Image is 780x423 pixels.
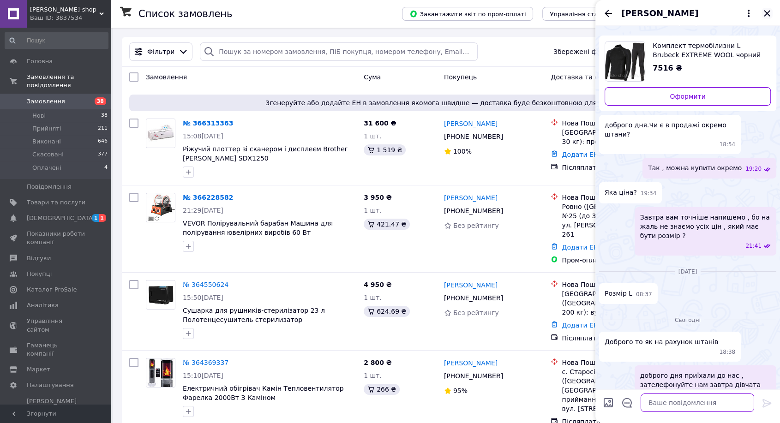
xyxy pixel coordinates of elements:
[621,397,633,409] button: Відкрити шаблони відповідей
[562,322,598,329] a: Додати ЕН
[183,281,228,288] a: № 364550624
[453,222,499,229] span: Без рейтингу
[146,119,175,148] img: Фото товару
[200,42,478,61] input: Пошук за номером замовлення, ПІБ покупця, номером телефону, Email, номером накладної
[27,397,85,423] span: [PERSON_NAME] та рахунки
[745,165,762,173] span: 19:20 14.09.2025
[562,367,672,413] div: с. Старосілля ([GEOGRAPHIC_DATA], [GEOGRAPHIC_DATA].), Пункт приймання-видачі (до 30 кг): вул. [S...
[183,294,223,301] span: 15:50[DATE]
[453,387,468,394] span: 95%
[364,359,392,366] span: 2 800 ₴
[409,10,526,18] span: Завантажити звіт по пром-оплаті
[147,47,174,56] span: Фільтри
[599,315,776,324] div: 12.10.2025
[553,47,621,56] span: Збережені фільтри:
[27,230,85,246] span: Показники роботи компанії
[641,190,657,197] span: 19:34 14.09.2025
[402,7,533,21] button: Завантажити звіт по пром-оплаті
[599,267,776,276] div: 15.09.2025
[562,128,672,146] div: [GEOGRAPHIC_DATA], №405 (до 30 кг): просп. Науки, 1/2
[98,150,108,159] span: 377
[183,372,223,379] span: 15:10[DATE]
[653,41,763,60] span: Комплект термобілизни L Brubeck EXTREME WOOL чорний
[453,309,499,316] span: Без рейтингу
[562,244,598,251] a: Додати ЕН
[621,7,754,19] button: [PERSON_NAME]
[621,7,698,19] span: [PERSON_NAME]
[104,164,108,172] span: 4
[364,294,382,301] span: 1 шт.
[99,214,106,222] span: 1
[562,163,672,172] div: Післяплата
[27,341,85,358] span: Гаманець компанії
[551,73,618,81] span: Доставка та оплата
[364,281,392,288] span: 4 950 ₴
[146,73,187,81] span: Замовлення
[364,73,381,81] span: Cума
[95,97,106,105] span: 38
[32,125,61,133] span: Прийняті
[146,193,175,222] img: Фото товару
[27,198,85,207] span: Товари та послуги
[442,204,505,217] div: [PHONE_NUMBER]
[562,193,672,202] div: Нова Пошта
[562,256,672,265] div: Пром-оплата
[605,120,735,139] span: доброго дня.Чи є в продажі окремо штани?
[364,306,410,317] div: 624.69 ₴
[183,145,347,162] a: Ріжучий плоттер зі сканером і дисплеєм Brother [PERSON_NAME] SDX1250
[27,57,53,66] span: Головна
[762,8,773,19] button: Закрити
[101,112,108,120] span: 38
[562,280,672,289] div: Нова Пошта
[27,214,95,222] span: [DEMOGRAPHIC_DATA]
[442,369,505,382] div: [PHONE_NUMBER]
[5,32,108,49] input: Пошук
[640,213,771,240] span: Завтра вам точніше напишемо , бо на жаль не знаємо усіх цін , який має бути розмір ?
[648,163,742,173] span: Так , можна купити окремо
[98,137,108,146] span: 646
[675,268,701,276] span: [DATE]
[444,193,498,203] a: [PERSON_NAME]
[183,220,333,236] a: VEVOR Полірувальний барабан Машина для полірування ювелірних виробів 60 Вт
[27,183,72,191] span: Повідомлення
[32,164,61,172] span: Оплачені
[364,194,392,201] span: 3 950 ₴
[562,151,598,158] a: Додати ЕН
[146,280,175,309] img: Фото товару
[364,372,382,379] span: 1 шт.
[183,207,223,214] span: 21:29[DATE]
[720,141,736,149] span: 18:54 14.09.2025
[32,137,61,146] span: Виконані
[720,348,736,356] span: 18:38 12.10.2025
[562,119,672,128] div: Нова Пошта
[138,8,232,19] h1: Список замовлень
[183,385,344,401] a: Електричний обігрівач Камін Тепловентилятор Фарелка 2000Вт З Каміном
[605,42,645,81] img: 4850067440_w700_h500_komplekt-termobilizni-l.jpg
[605,41,771,82] a: Переглянути товар
[442,292,505,304] div: [PHONE_NUMBER]
[183,307,325,323] a: Сушарка для рушників-стерилізатор 23 л Полотенцесушитель стерилизатор
[453,148,472,155] span: 100%
[444,73,477,81] span: Покупець
[364,132,382,140] span: 1 шт.
[444,119,498,128] a: [PERSON_NAME]
[146,280,175,310] a: Фото товару
[32,112,46,120] span: Нові
[133,98,760,107] span: Згенеруйте або додайте ЕН в замовлення якомога швидше — доставка буде безкоштовною для покупця
[603,8,614,19] button: Назад
[444,280,498,290] a: [PERSON_NAME]
[30,14,111,22] div: Ваш ID: 3837534
[183,359,228,366] a: № 364369337
[27,317,85,334] span: Управління сайтом
[364,384,400,395] div: 266 ₴
[27,97,65,106] span: Замовлення
[605,289,632,298] span: Розмір L
[636,291,652,298] span: 08:37 15.09.2025
[364,119,396,127] span: 31 600 ₴
[605,87,771,106] a: Оформити
[562,202,672,239] div: Ровно ([GEOGRAPHIC_DATA].), №25 (до 30 кг на одно место): ул. [PERSON_NAME], 13, прим. 261
[442,130,505,143] div: [PHONE_NUMBER]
